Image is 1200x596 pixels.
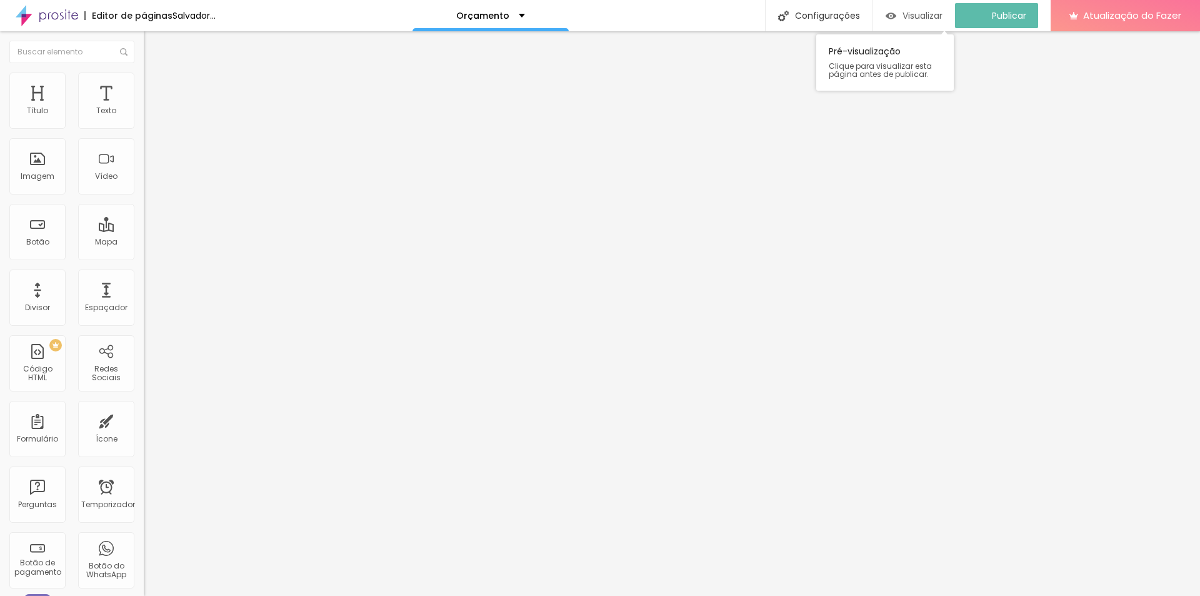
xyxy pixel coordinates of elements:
[172,9,216,22] font: Salvador...
[18,499,57,510] font: Perguntas
[92,9,172,22] font: Editor de páginas
[27,105,48,116] font: Título
[778,11,789,21] img: Ícone
[456,9,509,22] font: Orçamento
[144,31,1200,596] iframe: Editor
[81,499,135,510] font: Temporizador
[955,3,1038,28] button: Publicar
[902,9,942,22] font: Visualizar
[795,9,860,22] font: Configurações
[26,236,49,247] font: Botão
[9,41,134,63] input: Buscar elemento
[96,433,117,444] font: Ícone
[25,302,50,313] font: Divisor
[17,433,58,444] font: Formulário
[96,105,116,116] font: Texto
[992,9,1026,22] font: Publicar
[21,171,54,181] font: Imagem
[85,302,127,313] font: Espaçador
[873,3,955,28] button: Visualizar
[92,363,121,383] font: Redes Sociais
[120,48,127,56] img: Ícone
[1083,9,1181,22] font: Atualização do Fazer
[829,45,901,58] font: Pré-visualização
[86,560,126,580] font: Botão do WhatsApp
[95,171,117,181] font: Vídeo
[95,236,117,247] font: Mapa
[886,11,896,21] img: view-1.svg
[23,363,52,383] font: Código HTML
[829,61,932,79] font: Clique para visualizar esta página antes de publicar.
[14,557,61,577] font: Botão de pagamento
